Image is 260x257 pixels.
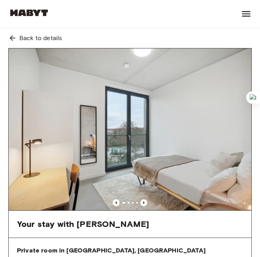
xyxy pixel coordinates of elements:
span: Private room in [GEOGRAPHIC_DATA], [GEOGRAPHIC_DATA] [17,246,243,255]
img: Habyt [8,9,50,16]
span: Your stay with [PERSON_NAME] [17,219,149,229]
span: Back to details [19,34,62,43]
button: Previous image [113,199,120,206]
img: Marketing picture of unit DE-01-264-005-03H [9,48,251,210]
button: Previous image [140,199,147,206]
a: Back to details [8,28,252,48]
